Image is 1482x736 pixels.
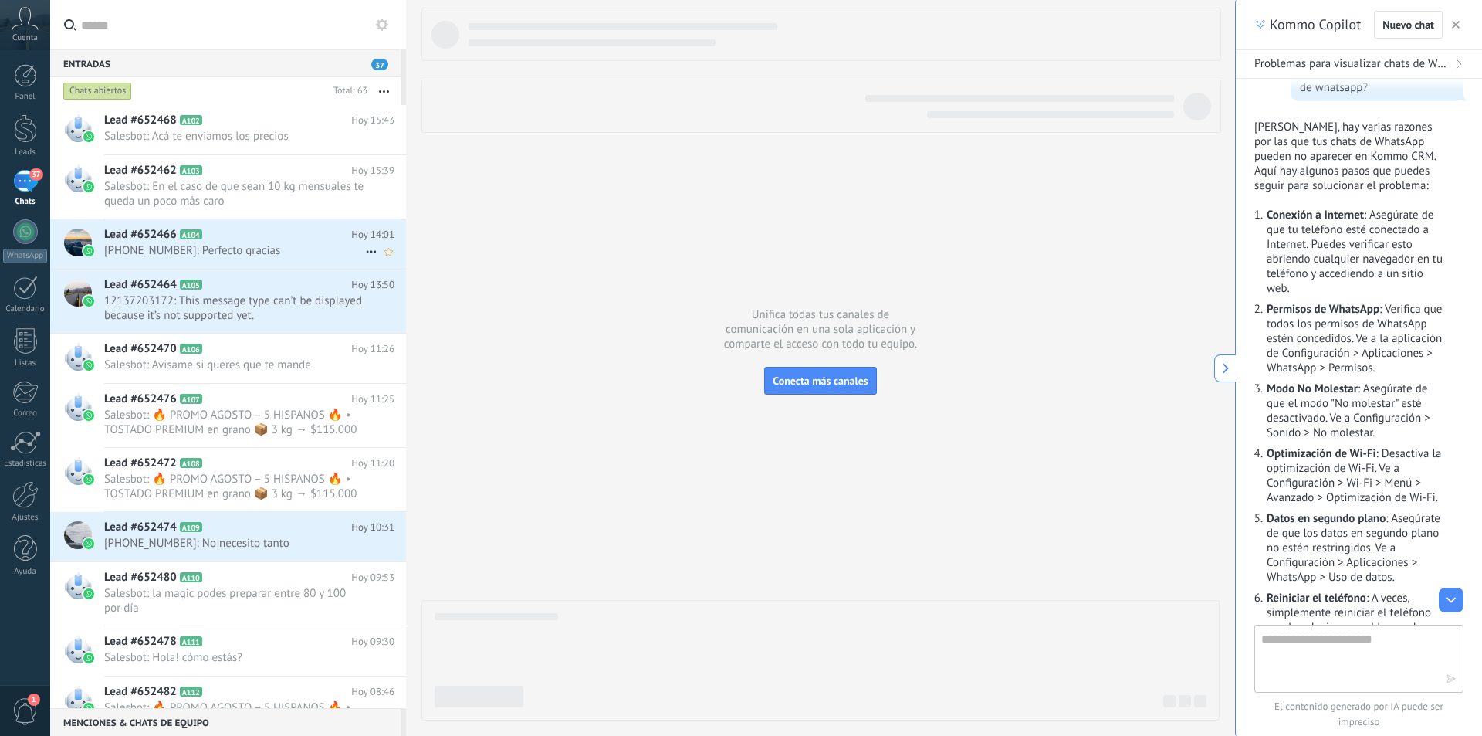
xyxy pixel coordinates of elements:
[50,448,406,511] a: Lead #652472 A108 Hoy 11:20 Salesbot: 🔥 PROMO AGOSTO – 5 HISPANOS 🔥 •⁠ ⁠TOSTADO PREMIUM en grano ...
[104,536,365,551] span: [PHONE_NUMBER]: No necesito tanto
[104,650,365,665] span: Salesbot: Hola! cómo estás?
[1267,382,1445,440] p: : Asegúrate de que el modo "No molestar" esté desactivado. Ve a Configuración > Sonido > No moles...
[1267,591,1445,650] p: : A veces, simplemente reiniciar el teléfono puede solucionar problemas de conexión.
[180,636,202,646] span: A111
[29,168,42,181] span: 37
[104,472,365,501] span: Salesbot: 🔥 PROMO AGOSTO – 5 HISPANOS 🔥 •⁠ ⁠TOSTADO PREMIUM en grano 📦 3 kg → $115.000 📦 6 kg → $...
[50,334,406,383] a: Lead #652470 A106 Hoy 11:26 Salesbot: Avisame si queres que te mande
[351,113,394,128] span: Hoy 15:43
[327,83,367,99] div: Total: 63
[104,113,177,128] span: Lead #652468
[351,570,394,585] span: Hoy 09:53
[50,270,406,333] a: Lead #652464 A105 Hoy 13:50 12137203172: This message type can’t be displayed because it’s not su...
[104,163,177,178] span: Lead #652462
[3,249,47,263] div: WhatsApp
[180,280,202,290] span: A105
[104,520,177,535] span: Lead #652474
[83,703,94,714] img: waba.svg
[1267,302,1445,375] p: : Verifica que todos los permisos de WhatsApp estén concedidos. Ve a la aplicación de Configuraci...
[104,227,177,243] span: Lead #652466
[50,49,401,77] div: Entradas
[1236,50,1482,79] button: Problemas para visualizar chats de WhatsApp
[50,155,406,219] a: Lead #652462 A103 Hoy 15:39 Salesbot: En el caso de que sean 10 kg mensuales te queda un poco más...
[351,227,394,243] span: Hoy 14:01
[50,562,406,626] a: Lead #652480 A110 Hoy 09:53 Salesbot: la magic podes preparar entre 80 y 100 por día
[180,572,202,582] span: A110
[1270,15,1361,34] span: Kommo Copilot
[83,131,94,142] img: waba.svg
[351,456,394,471] span: Hoy 11:20
[104,408,365,437] span: Salesbot: 🔥 PROMO AGOSTO – 5 HISPANOS 🔥 •⁠ ⁠TOSTADO PREMIUM en grano 📦 3 kg → $115.000 📦 6 kg → $...
[3,197,48,207] div: Chats
[1267,382,1358,396] strong: Modo No Molestar
[50,512,406,561] a: Lead #652474 A109 Hoy 10:31 [PHONE_NUMBER]: No necesito tanto
[180,344,202,354] span: A106
[83,538,94,549] img: waba.svg
[180,165,202,175] span: A103
[3,148,48,158] div: Leads
[83,588,94,599] img: waba.svg
[1267,511,1386,526] strong: Datos en segundo plano
[1382,19,1434,30] span: Nuevo chat
[3,358,48,368] div: Listas
[28,694,40,706] span: 1
[83,181,94,192] img: waba.svg
[104,570,177,585] span: Lead #652480
[351,277,394,293] span: Hoy 13:50
[764,367,876,395] button: Conecta más canales
[1267,208,1445,296] p: : Asegúrate de que tu teléfono esté conectado a Internet. Puedes verificar esto abriendo cualquie...
[1300,66,1454,95] div: Porque no aparecen mis chats de whatsapp?
[3,304,48,314] div: Calendario
[104,129,365,144] span: Salesbot: Acá te enviamos los precios
[1374,11,1443,39] button: Nuevo chat
[83,246,94,256] img: waba.svg
[1267,446,1445,505] p: : Desactiva la optimización de Wi-Fi. Ve a Configuración > Wi-Fi > Menú > Avanzado > Optimización...
[773,374,868,388] span: Conecta más canales
[50,626,406,676] a: Lead #652478 A111 Hoy 09:30 Salesbot: Hola! cómo estás?
[104,634,177,650] span: Lead #652478
[3,92,48,102] div: Panel
[83,360,94,371] img: waba.svg
[104,277,177,293] span: Lead #652464
[180,687,202,697] span: A112
[351,163,394,178] span: Hoy 15:39
[83,410,94,421] img: waba.svg
[3,409,48,419] div: Correo
[83,296,94,307] img: waba.svg
[1267,208,1364,222] strong: Conexión a Internet
[50,384,406,447] a: Lead #652476 A107 Hoy 11:25 Salesbot: 🔥 PROMO AGOSTO – 5 HISPANOS 🔥 •⁠ ⁠TOSTADO PREMIUM en grano ...
[12,33,38,43] span: Cuenta
[351,520,394,535] span: Hoy 10:31
[104,293,365,323] span: 12137203172: This message type can’t be displayed because it’s not supported yet.
[1254,56,1451,72] span: Problemas para visualizar chats de WhatsApp
[104,179,365,209] span: Salesbot: En el caso de que sean 10 kg mensuales te queda un poco más caro
[50,105,406,154] a: Lead #652468 A102 Hoy 15:43 Salesbot: Acá te enviamos los precios
[104,392,177,407] span: Lead #652476
[104,586,365,616] span: Salesbot: la magic podes preparar entre 80 y 100 por día
[3,567,48,577] div: Ayuda
[1254,699,1463,730] span: El contenido generado por IA puede ser impreciso
[104,358,365,372] span: Salesbot: Avisame si queres que te mande
[371,59,388,70] span: 37
[1267,302,1379,317] strong: Permisos de WhatsApp
[104,456,177,471] span: Lead #652472
[180,115,202,125] span: A102
[351,392,394,407] span: Hoy 11:25
[1267,511,1445,585] p: : Asegúrate de que los datos en segundo plano no estén restringidos. Ve a Configuración > Aplicac...
[104,341,177,357] span: Lead #652470
[50,708,401,736] div: Menciones & Chats de equipo
[104,243,365,258] span: [PHONE_NUMBER]: Perfecto gracias
[180,458,202,468] span: A108
[180,394,202,404] span: A107
[1267,446,1376,461] strong: Optimización de Wi-Fi
[351,684,394,700] span: Hoy 08:46
[1254,120,1445,193] p: [PERSON_NAME], hay varias razones por las que tus chats de WhatsApp pueden no aparecer en Kommo C...
[1267,591,1366,605] strong: Reiniciar el teléfono
[180,522,202,532] span: A109
[104,700,365,730] span: Salesbot: 🔥 PROMO AGOSTO – 5 HISPANOS 🔥 •⁠ ⁠TOSTADO PREMIUM en grano 📦 3 kg → $115.000 📦 6 kg → $...
[3,513,48,523] div: Ajustes
[104,684,177,700] span: Lead #652482
[83,474,94,485] img: waba.svg
[351,634,394,650] span: Hoy 09:30
[180,229,202,239] span: A104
